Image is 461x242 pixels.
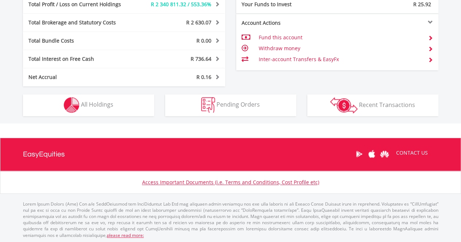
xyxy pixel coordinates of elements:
img: transactions-zar-wht.png [330,97,358,113]
img: pending_instructions-wht.png [201,97,215,113]
img: holdings-wht.png [64,97,79,113]
a: Access Important Documents (i.e. Terms and Conditions, Cost Profile etc) [142,179,319,186]
td: Inter-account Transfers & EasyFx [258,54,422,65]
div: Account Actions [236,19,337,27]
a: Apple [366,143,378,165]
div: Total Interest on Free Cash [23,55,141,63]
span: R 2 630.07 [186,19,211,26]
span: Recent Transactions [359,100,415,108]
span: R 0.00 [196,37,211,44]
div: Total Brokerage and Statutory Costs [23,19,141,26]
span: R 25.92 [413,1,431,8]
span: R 736.64 [191,55,211,62]
a: Google Play [353,143,366,165]
button: Pending Orders [165,94,296,116]
p: Lorem Ipsum Dolors (Ame) Con a/e SeddOeiusmod tem InciDiduntut Lab Etd mag aliquaen admin veniamq... [23,201,438,238]
button: All Holdings [23,94,154,116]
span: R 2 340 811.32 / 553.36% [151,1,211,8]
div: Total Bundle Costs [23,37,141,44]
a: please read more: [107,232,144,238]
button: Recent Transactions [307,94,438,116]
span: Pending Orders [216,100,260,108]
div: Net Accrual [23,74,141,81]
div: Total Profit / Loss on Current Holdings [23,1,141,8]
span: All Holdings [81,100,113,108]
td: Fund this account [258,32,422,43]
a: EasyEquities [23,138,65,171]
div: Your Funds to Invest [236,1,337,8]
span: R 0.16 [196,74,211,80]
a: CONTACT US [391,143,433,163]
td: Withdraw money [258,43,422,54]
a: Huawei [378,143,391,165]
